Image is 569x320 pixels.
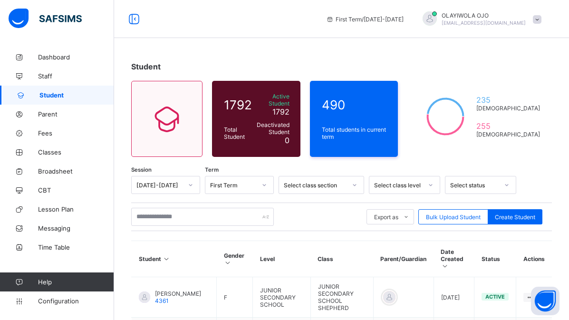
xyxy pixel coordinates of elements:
[495,213,535,221] span: Create Student
[476,131,540,138] span: [DEMOGRAPHIC_DATA]
[285,136,289,145] span: 0
[38,129,114,137] span: Fees
[272,107,289,116] span: 1792
[224,259,232,266] i: Sort in Ascending Order
[38,167,114,175] span: Broadsheet
[217,241,253,277] th: Gender
[217,277,253,318] td: F
[413,11,546,27] div: OLAYIWOLAOJO
[310,241,373,277] th: Class
[476,121,540,131] span: 255
[442,20,526,26] span: [EMAIL_ADDRESS][DOMAIN_NAME]
[374,213,398,221] span: Export as
[136,182,183,189] div: [DATE]-[DATE]
[38,186,114,194] span: CBT
[310,277,373,318] td: JUNIOR SECONDARY SCHOOL SHEPHERD
[284,182,347,189] div: Select class section
[38,148,114,156] span: Classes
[476,95,540,105] span: 235
[39,91,114,99] span: Student
[531,287,559,315] button: Open asap
[434,241,474,277] th: Date Created
[155,297,169,304] span: 4361
[485,293,505,300] span: active
[131,62,161,71] span: Student
[38,278,114,286] span: Help
[476,105,540,112] span: [DEMOGRAPHIC_DATA]
[132,241,217,277] th: Student
[326,16,404,23] span: session/term information
[38,224,114,232] span: Messaging
[516,241,552,277] th: Actions
[322,97,386,112] span: 490
[257,93,289,107] span: Active Student
[163,255,171,262] i: Sort in Ascending Order
[155,290,201,297] span: [PERSON_NAME]
[441,262,449,270] i: Sort in Ascending Order
[222,124,254,143] div: Total Student
[38,110,114,118] span: Parent
[38,72,114,80] span: Staff
[474,241,516,277] th: Status
[38,53,114,61] span: Dashboard
[131,166,152,173] span: Session
[38,297,114,305] span: Configuration
[253,277,311,318] td: JUNIOR SECONDARY SCHOOL
[38,205,114,213] span: Lesson Plan
[374,182,423,189] div: Select class level
[9,9,82,29] img: safsims
[426,213,481,221] span: Bulk Upload Student
[38,243,114,251] span: Time Table
[224,97,252,112] span: 1792
[442,12,526,19] span: OLAYIWOLA OJO
[253,241,311,277] th: Level
[205,166,219,173] span: Term
[257,121,289,136] span: Deactivated Student
[210,182,256,189] div: First Term
[434,277,474,318] td: [DATE]
[373,241,434,277] th: Parent/Guardian
[322,126,386,140] span: Total students in current term
[450,182,499,189] div: Select status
